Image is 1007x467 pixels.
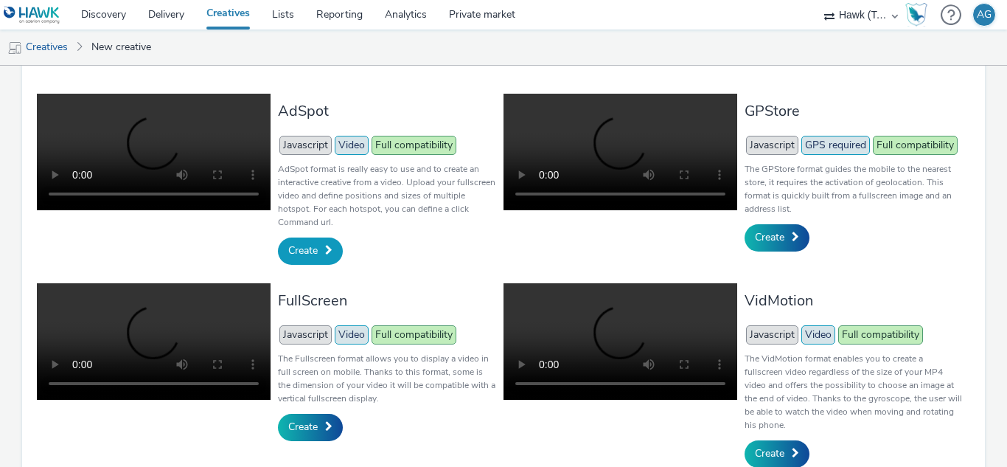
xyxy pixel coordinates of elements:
p: The VidMotion format enables you to create a fullscreen video regardless of the size of your MP4 ... [745,352,964,432]
h3: GPStore [745,101,964,121]
span: GPS required [801,136,870,155]
span: Full compatibility [873,136,958,155]
a: Create [278,238,343,264]
span: Video [801,325,835,345]
p: The Fullscreen format allows you to display a video in full screen on mobile. Thanks to this form... [278,352,497,405]
span: Full compatibility [372,136,456,155]
a: Create [745,440,809,467]
img: Hawk Academy [905,3,927,27]
span: Video [335,136,369,155]
p: AdSpot format is really easy to use and to create an interactive creative from a video. Upload yo... [278,162,497,229]
span: Full compatibility [372,325,456,345]
div: AG [977,4,992,26]
a: Create [278,414,343,440]
span: Create [755,230,784,244]
p: The GPStore format guides the mobile to the nearest store, it requires the activation of geolocat... [745,162,964,215]
span: Javascript [746,325,798,345]
h3: AdSpot [278,101,497,121]
span: Javascript [746,136,798,155]
a: New creative [84,30,158,65]
a: Hawk Academy [905,3,933,27]
h3: VidMotion [745,291,964,311]
span: Create [755,446,784,460]
span: Javascript [279,325,332,345]
a: Create [745,224,809,251]
h3: FullScreen [278,291,497,311]
span: Create [288,243,318,257]
span: Create [288,420,318,434]
span: Javascript [279,136,332,155]
img: undefined Logo [4,6,60,24]
img: mobile [7,41,22,55]
span: Full compatibility [838,325,923,345]
span: Video [335,325,369,345]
